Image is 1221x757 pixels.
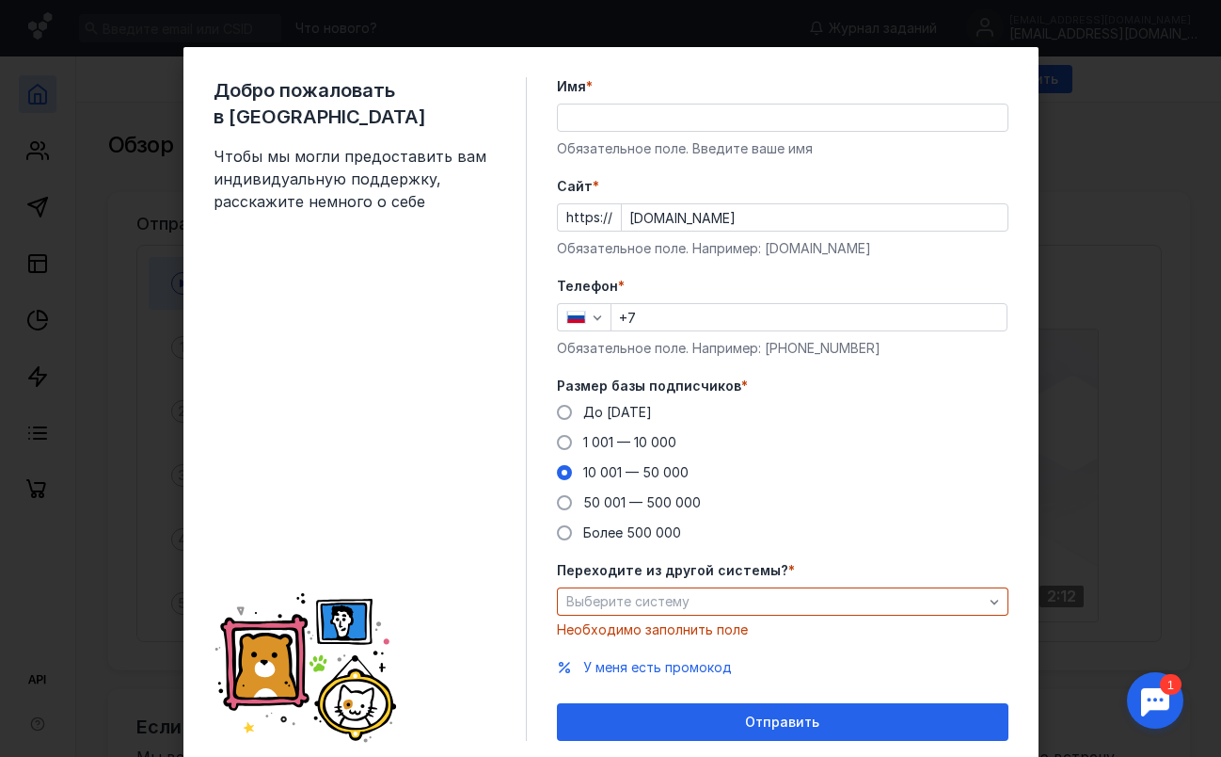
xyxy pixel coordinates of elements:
[583,659,732,675] span: У меня есть промокод
[557,377,741,395] span: Размер базы подписчиков
[214,145,496,213] span: Чтобы мы могли предоставить вам индивидуальную поддержку, расскажите немного о себе
[42,11,64,32] div: 1
[214,77,496,130] span: Добро пожаловать в [GEOGRAPHIC_DATA]
[583,404,652,420] span: До [DATE]
[566,593,690,609] span: Выберите систему
[583,494,701,510] span: 50 001 — 500 000
[583,658,732,677] button: У меня есть промокод
[557,561,788,580] span: Переходите из другой системы?
[583,434,676,450] span: 1 001 — 10 000
[745,715,819,731] span: Отправить
[557,77,586,96] span: Имя
[557,620,1008,639] div: Необходимо заполнить поле
[557,277,618,296] span: Телефон
[557,139,1008,158] div: Обязательное поле. Введите ваше имя
[557,239,1008,258] div: Обязательное поле. Например: [DOMAIN_NAME]
[583,524,681,540] span: Более 500 000
[583,464,689,480] span: 10 001 — 50 000
[557,339,1008,358] div: Обязательное поле. Например: [PHONE_NUMBER]
[557,703,1008,741] button: Отправить
[557,588,1008,616] button: Выберите систему
[557,177,593,196] span: Cайт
